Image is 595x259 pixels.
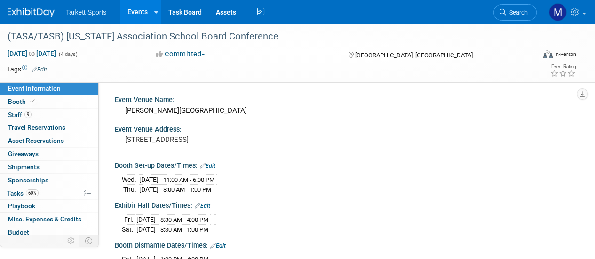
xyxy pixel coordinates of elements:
td: Thu. [122,185,139,195]
span: Playbook [8,202,35,210]
span: Sponsorships [8,176,48,184]
span: Shipments [8,163,40,171]
span: (4 days) [58,51,78,57]
div: [PERSON_NAME][GEOGRAPHIC_DATA] [122,103,569,118]
a: Booth [0,95,98,108]
span: Staff [8,111,32,118]
div: Event Venue Name: [115,93,576,104]
div: Booth Set-up Dates/Times: [115,158,576,171]
td: Wed. [122,174,139,185]
td: Sat. [122,225,136,235]
td: Toggle Event Tabs [79,235,99,247]
span: Search [506,9,528,16]
a: Travel Reservations [0,121,98,134]
span: 9 [24,111,32,118]
a: Shipments [0,161,98,173]
div: In-Person [554,51,576,58]
img: Mathieu Martel [549,3,567,21]
span: [DATE] [DATE] [7,49,56,58]
i: Booth reservation complete [30,99,35,104]
span: Budget [8,228,29,236]
span: 8:30 AM - 4:00 PM [160,216,208,223]
a: Search [493,4,537,21]
div: Booth Dismantle Dates/Times: [115,238,576,251]
span: Asset Reservations [8,137,64,144]
td: Fri. [122,214,136,225]
span: 8:00 AM - 1:00 PM [163,186,211,193]
a: Playbook [0,200,98,212]
a: Sponsorships [0,174,98,187]
td: [DATE] [139,174,159,185]
a: Edit [200,163,215,169]
td: [DATE] [136,214,156,225]
td: Personalize Event Tab Strip [63,235,79,247]
a: Staff9 [0,109,98,121]
span: Travel Reservations [8,124,65,131]
span: Event Information [8,85,61,92]
a: Edit [32,66,47,73]
span: Misc. Expenses & Credits [8,215,81,223]
span: 60% [26,189,39,196]
div: (TASA/TASB) [US_STATE] Association School Board Conference [4,28,528,45]
div: Event Venue Address: [115,122,576,134]
a: Giveaways [0,148,98,160]
span: Booth [8,98,37,105]
a: Tasks60% [0,187,98,200]
td: [DATE] [139,185,159,195]
span: 11:00 AM - 6:00 PM [163,176,214,183]
img: ExhibitDay [8,8,55,17]
a: Event Information [0,82,98,95]
span: Tasks [7,189,39,197]
a: Edit [195,203,210,209]
span: Tarkett Sports [66,8,106,16]
img: Format-Inperson.png [543,50,553,58]
button: Committed [153,49,209,59]
pre: [STREET_ADDRESS] [125,135,297,144]
div: Event Format [493,49,576,63]
td: [DATE] [136,225,156,235]
span: [GEOGRAPHIC_DATA], [GEOGRAPHIC_DATA] [355,52,473,59]
div: Exhibit Hall Dates/Times: [115,198,576,211]
td: Tags [7,64,47,74]
span: to [27,50,36,57]
span: Giveaways [8,150,39,157]
a: Asset Reservations [0,134,98,147]
div: Event Rating [550,64,576,69]
a: Misc. Expenses & Credits [0,213,98,226]
a: Budget [0,226,98,239]
span: 8:30 AM - 1:00 PM [160,226,208,233]
a: Edit [210,243,226,249]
